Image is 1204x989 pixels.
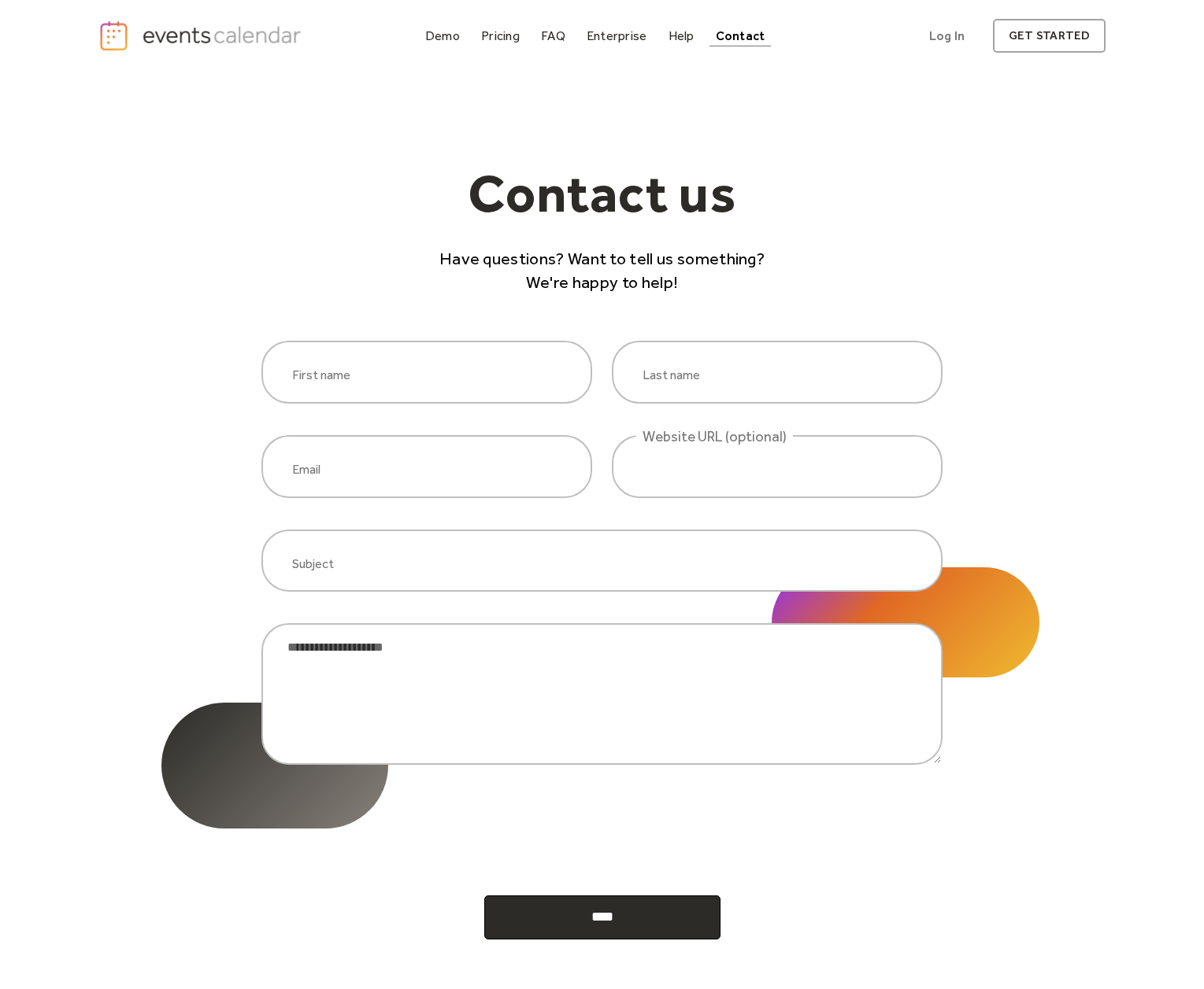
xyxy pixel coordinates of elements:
a: Demo [419,25,466,46]
iframe: reCAPTCHA [483,796,722,858]
a: Contact [709,25,772,46]
h1: Contact us [432,166,772,235]
a: Help [662,25,701,46]
a: Log In [913,19,980,53]
a: home [98,20,306,52]
a: FAQ [535,25,572,46]
div: Contact [716,31,765,40]
a: get started [993,19,1106,53]
a: Pricing [475,25,526,46]
div: Help [669,31,695,40]
div: Demo [425,31,460,40]
div: Enterprise [587,31,646,40]
a: Enterprise [580,25,653,46]
div: FAQ [541,31,565,40]
p: Have questions? Want to tell us something? We're happy to help! [432,247,772,293]
form: website inquiry [261,341,943,939]
div: Pricing [481,31,520,40]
